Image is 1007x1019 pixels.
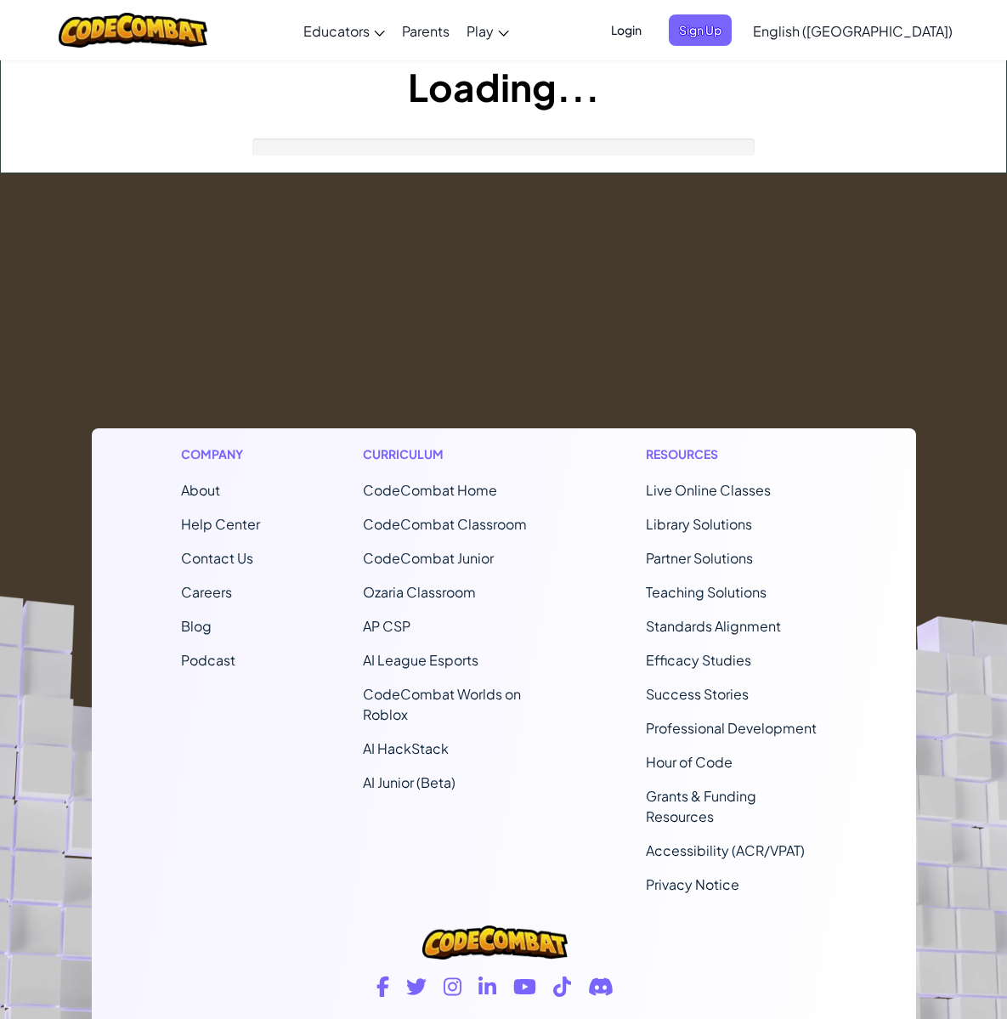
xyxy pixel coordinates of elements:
a: CodeCombat Worlds on Roblox [363,685,521,723]
a: English ([GEOGRAPHIC_DATA]) [744,8,961,54]
a: AI HackStack [363,739,449,757]
a: Podcast [181,651,235,669]
button: Login [601,14,652,46]
a: AP CSP [363,617,410,635]
a: Ozaria Classroom [363,583,476,601]
a: Teaching Solutions [646,583,767,601]
a: Careers [181,583,232,601]
a: Efficacy Studies [646,651,751,669]
a: Parents [393,8,458,54]
button: Sign Up [669,14,732,46]
span: English ([GEOGRAPHIC_DATA]) [753,22,953,40]
img: CodeCombat logo [422,926,567,960]
h1: Loading... [1,60,1006,113]
a: Partner Solutions [646,549,753,567]
a: About [181,481,220,499]
a: Hour of Code [646,753,733,771]
a: Professional Development [646,719,817,737]
h1: Resources [646,445,827,463]
a: CodeCombat Classroom [363,515,527,533]
a: Standards Alignment [646,617,781,635]
a: Play [458,8,518,54]
a: Success Stories [646,685,749,703]
img: CodeCombat logo [59,13,207,48]
a: CodeCombat Junior [363,549,494,567]
h1: Company [181,445,260,463]
span: Play [467,22,494,40]
a: Help Center [181,515,260,533]
a: AI Junior (Beta) [363,773,455,791]
a: Live Online Classes [646,481,771,499]
span: CodeCombat Home [363,481,497,499]
a: Accessibility (ACR/VPAT) [646,841,805,859]
a: Educators [295,8,393,54]
h1: Curriculum [363,445,544,463]
a: AI League Esports [363,651,478,669]
span: Educators [303,22,370,40]
a: Library Solutions [646,515,752,533]
a: Blog [181,617,212,635]
span: Contact Us [181,549,253,567]
a: Grants & Funding Resources [646,787,756,825]
a: Privacy Notice [646,875,739,893]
